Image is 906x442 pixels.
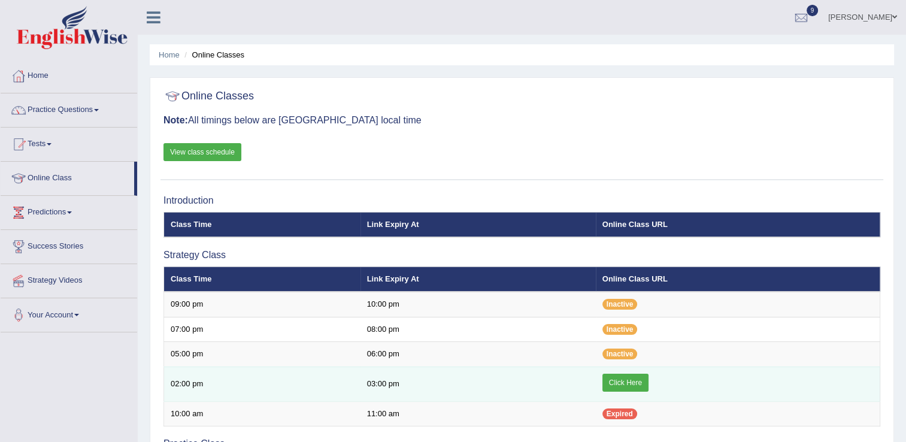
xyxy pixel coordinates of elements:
[360,317,596,342] td: 08:00 pm
[1,162,134,192] a: Online Class
[807,5,819,16] span: 9
[164,267,360,292] th: Class Time
[181,49,244,60] li: Online Classes
[360,212,596,237] th: Link Expiry At
[602,349,638,359] span: Inactive
[163,250,880,261] h3: Strategy Class
[602,324,638,335] span: Inactive
[360,401,596,426] td: 11:00 am
[1,93,137,123] a: Practice Questions
[164,367,360,401] td: 02:00 pm
[1,298,137,328] a: Your Account
[360,342,596,367] td: 06:00 pm
[164,292,360,317] td: 09:00 pm
[596,267,880,292] th: Online Class URL
[1,230,137,260] a: Success Stories
[164,342,360,367] td: 05:00 pm
[1,196,137,226] a: Predictions
[163,143,241,161] a: View class schedule
[163,115,880,126] h3: All timings below are [GEOGRAPHIC_DATA] local time
[596,212,880,237] th: Online Class URL
[164,401,360,426] td: 10:00 am
[163,115,188,125] b: Note:
[164,317,360,342] td: 07:00 pm
[602,299,638,310] span: Inactive
[163,195,880,206] h3: Introduction
[164,212,360,237] th: Class Time
[602,408,637,419] span: Expired
[360,367,596,401] td: 03:00 pm
[360,292,596,317] td: 10:00 pm
[602,374,649,392] a: Click Here
[1,264,137,294] a: Strategy Videos
[360,267,596,292] th: Link Expiry At
[1,59,137,89] a: Home
[163,87,254,105] h2: Online Classes
[1,128,137,158] a: Tests
[159,50,180,59] a: Home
